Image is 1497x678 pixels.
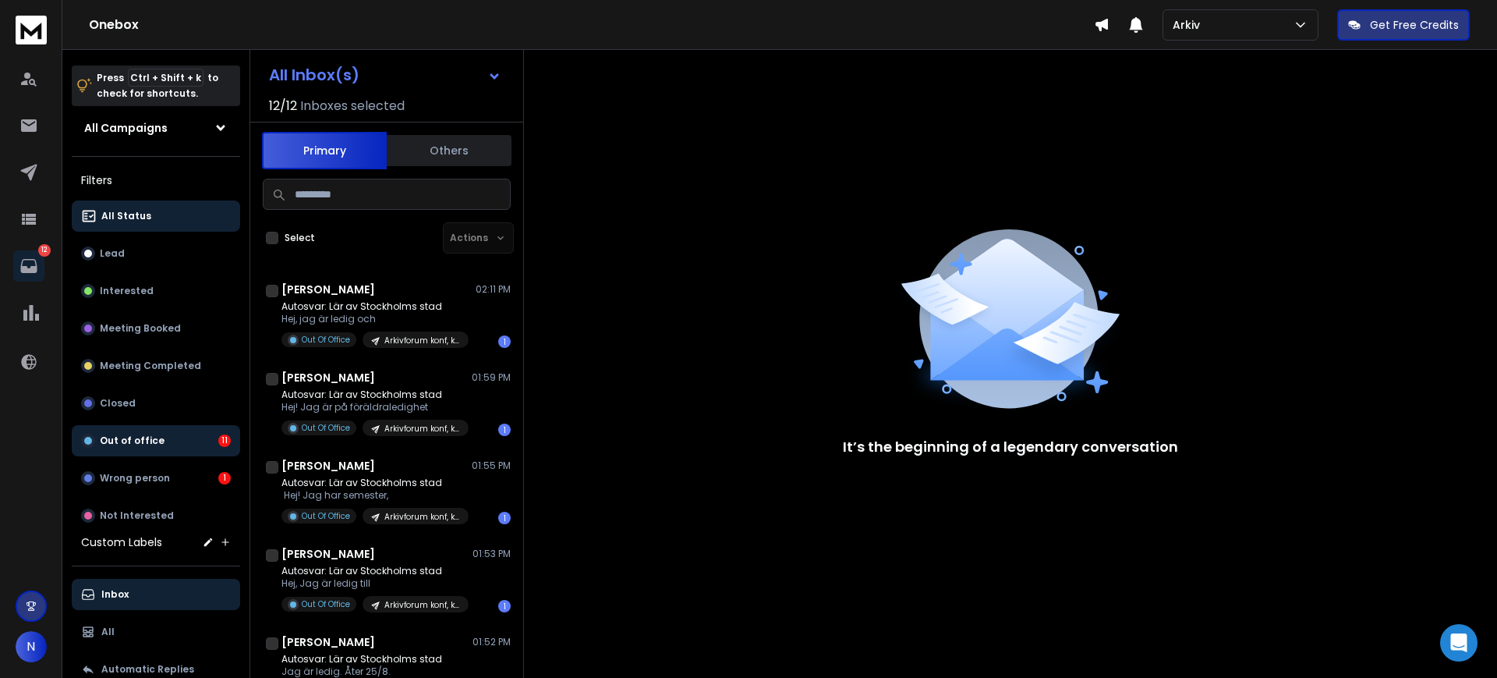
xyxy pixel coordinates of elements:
[498,424,511,436] div: 1
[302,422,350,434] p: Out Of Office
[84,120,168,136] h1: All Campaigns
[100,509,174,522] p: Not Interested
[281,458,375,474] h1: [PERSON_NAME]
[384,599,459,611] p: Arkivforum konf, kommun, 250813
[281,282,375,297] h1: [PERSON_NAME]
[72,500,240,531] button: Not Interested
[281,389,469,401] p: Autosvar: Lär av Stockholms stad
[16,16,47,44] img: logo
[81,534,162,550] h3: Custom Labels
[72,169,240,191] h3: Filters
[72,463,240,494] button: Wrong person1
[472,460,511,472] p: 01:55 PM
[89,16,1094,34] h1: Onebox
[1173,17,1206,33] p: Arkiv
[281,401,469,414] p: Hej! Jag är på föräldraledighet
[269,67,359,83] h1: All Inbox(s)
[1337,9,1470,41] button: Get Free Credits
[38,244,51,257] p: 12
[281,546,375,562] h1: [PERSON_NAME]
[281,489,469,502] p: Hej! Jag har semester,
[285,232,315,244] label: Select
[384,335,459,346] p: Arkivforum konf, kommun, 250813
[281,634,375,650] h1: [PERSON_NAME]
[384,511,459,523] p: Arkivforum konf, kommun, 250813
[100,435,165,447] p: Out of office
[100,397,136,410] p: Closed
[302,334,350,346] p: Out Of Office
[72,201,240,232] button: All Status
[384,423,459,435] p: Arkivforum konf, kommun, 250813
[100,360,201,372] p: Meeting Completed
[1440,624,1478,662] div: Open Intercom Messenger
[218,472,231,485] div: 1
[387,133,511,168] button: Others
[101,588,129,601] p: Inbox
[72,350,240,382] button: Meeting Completed
[476,283,511,296] p: 02:11 PM
[281,370,375,385] h1: [PERSON_NAME]
[101,626,115,638] p: All
[101,210,151,222] p: All Status
[281,477,469,489] p: Autosvar: Lär av Stockholms stad
[498,600,511,612] div: 1
[100,322,181,335] p: Meeting Booked
[128,69,203,87] span: Ctrl + Shift + k
[257,59,514,91] button: All Inbox(s)
[97,70,218,101] p: Press to check for shortcuts.
[100,285,154,297] p: Interested
[498,335,511,348] div: 1
[72,313,240,344] button: Meeting Booked
[100,472,170,485] p: Wrong person
[269,97,297,115] span: 12 / 12
[300,97,405,115] h3: Inboxes selected
[281,565,469,577] p: Autosvar: Lär av Stockholms stad
[72,388,240,419] button: Closed
[72,425,240,456] button: Out of office11
[281,577,469,590] p: Hej, Jag är ledig till
[262,132,387,169] button: Primary
[1370,17,1459,33] p: Get Free Credits
[302,598,350,610] p: Out Of Office
[13,250,44,282] a: 12
[498,512,511,524] div: 1
[302,510,350,522] p: Out Of Office
[72,275,240,307] button: Interested
[72,579,240,610] button: Inbox
[281,313,469,325] p: Hej, jag är ledig och
[472,371,511,384] p: 01:59 PM
[101,663,194,676] p: Automatic Replies
[472,636,511,648] p: 01:52 PM
[843,436,1178,458] p: It’s the beginning of a legendary conversation
[72,616,240,648] button: All
[281,300,469,313] p: Autosvar: Lär av Stockholms stad
[218,435,231,447] div: 11
[16,631,47,662] button: N
[72,238,240,269] button: Lead
[281,666,469,678] p: Jag är ledig. Åter 25/8.
[472,548,511,560] p: 01:53 PM
[281,653,469,666] p: Autosvar: Lär av Stockholms stad
[72,112,240,144] button: All Campaigns
[100,247,125,260] p: Lead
